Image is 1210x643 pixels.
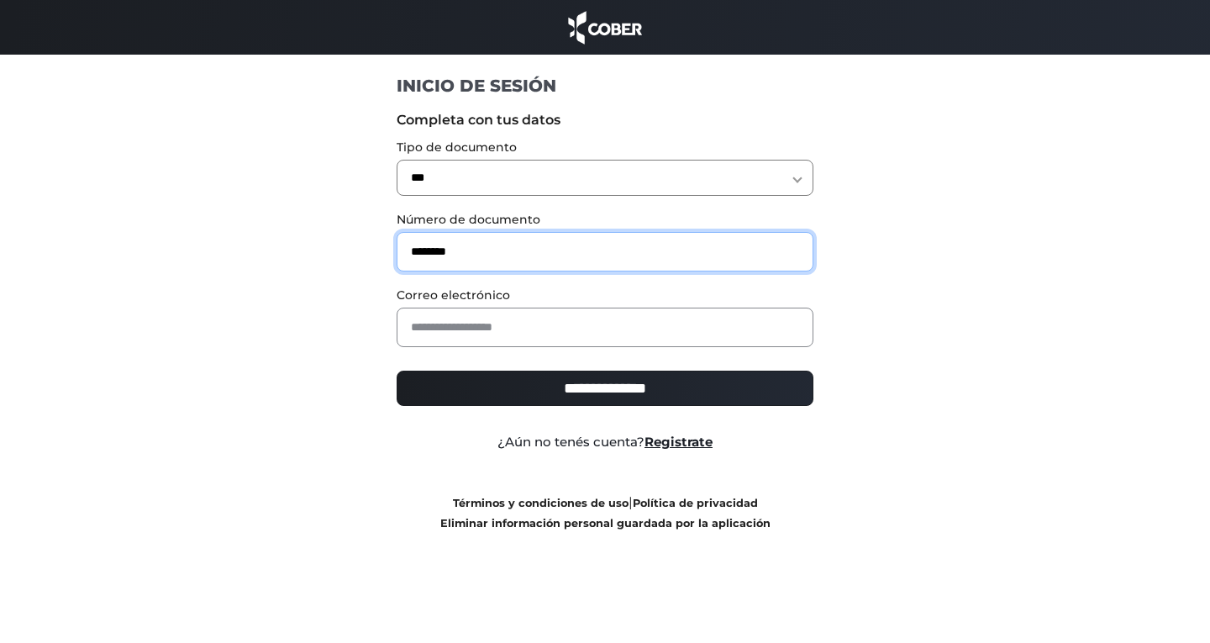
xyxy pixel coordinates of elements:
div: | [384,493,827,533]
a: Términos y condiciones de uso [453,497,629,509]
label: Correo electrónico [397,287,814,304]
a: Registrate [644,434,713,450]
label: Número de documento [397,211,814,229]
a: Política de privacidad [633,497,758,509]
label: Completa con tus datos [397,110,814,130]
h1: INICIO DE SESIÓN [397,75,814,97]
img: cober_marca.png [564,8,646,46]
a: Eliminar información personal guardada por la aplicación [440,517,771,530]
div: ¿Aún no tenés cuenta? [384,433,827,452]
label: Tipo de documento [397,139,814,156]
